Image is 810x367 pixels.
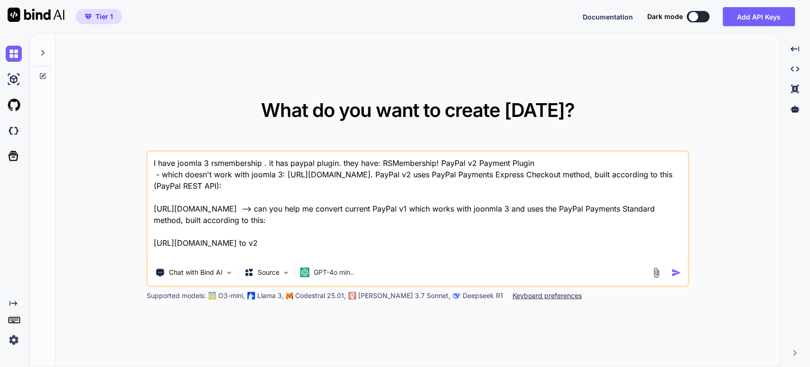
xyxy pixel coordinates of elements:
p: GPT-4o min.. [314,268,354,277]
img: claude [453,292,461,299]
span: Tier 1 [95,12,113,21]
img: icon [671,268,681,278]
p: [PERSON_NAME] 3.7 Sonnet, [358,291,450,300]
img: Llama2 [248,292,255,299]
p: O3-mini, [218,291,245,300]
img: chat [6,46,22,62]
p: Codestral 25.01, [295,291,346,300]
img: attachment [651,267,661,278]
img: Bind AI [8,8,65,22]
img: GPT-4o mini [300,268,310,277]
img: claude [349,292,356,299]
p: Supported models: [147,291,206,300]
p: Llama 3, [257,291,284,300]
button: premiumTier 1 [76,9,122,24]
p: Source [258,268,279,277]
img: GPT-4 [209,292,216,299]
textarea: I have joomla 3 rsmembership . it has paypal plugin. they have: RSMembership! PayPal v2 Payment P... [148,152,688,260]
img: Pick Models [282,269,290,277]
p: Chat with Bind AI [169,268,223,277]
span: Dark mode [647,12,683,21]
span: What do you want to create [DATE]? [261,98,575,122]
img: premium [85,14,92,19]
p: Deepseek R1 [463,291,503,300]
img: Pick Tools [225,269,233,277]
p: Keyboard preferences [512,291,582,300]
img: settings [6,332,22,348]
button: Documentation [583,12,633,22]
img: Mistral-AI [287,292,293,299]
button: Add API Keys [723,7,795,26]
img: ai-studio [6,71,22,87]
img: githubLight [6,97,22,113]
img: darkCloudIdeIcon [6,123,22,139]
span: Documentation [583,13,633,21]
